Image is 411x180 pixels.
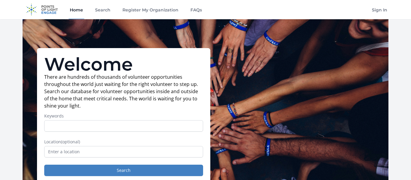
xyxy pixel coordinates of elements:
[44,73,203,109] p: There are hundreds of thousands of volunteer opportunities throughout the world just waiting for ...
[44,139,203,145] label: Location
[44,55,203,73] h1: Welcome
[44,165,203,176] button: Search
[44,146,203,157] input: Enter a location
[44,113,203,119] label: Keywords
[61,139,80,145] span: (optional)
